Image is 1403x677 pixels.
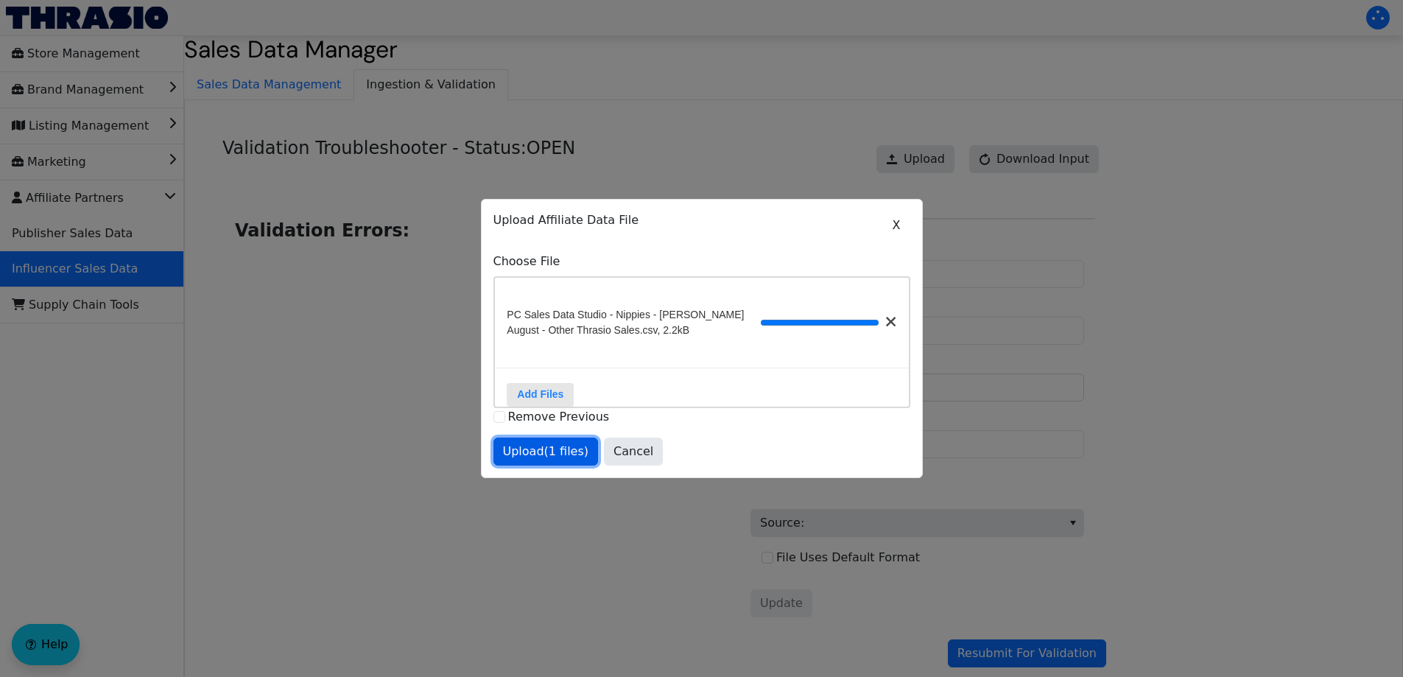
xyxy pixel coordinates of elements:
p: Upload Affiliate Data File [493,211,910,229]
span: X [893,217,901,234]
label: Add Files [507,383,574,407]
span: Upload (1 files) [503,443,589,460]
button: X [883,211,910,239]
span: PC Sales Data Studio - Nippies - [PERSON_NAME] August - Other Thrasio Sales.csv, 2.2kB [507,307,760,338]
label: Choose File [493,253,910,270]
button: Cancel [604,438,663,466]
button: Upload(1 files) [493,438,599,466]
span: Cancel [613,443,653,460]
label: Remove Previous [508,410,610,424]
